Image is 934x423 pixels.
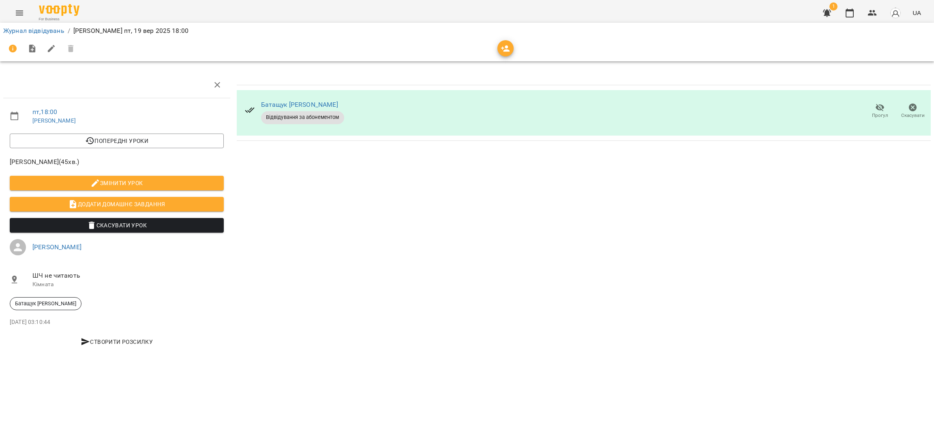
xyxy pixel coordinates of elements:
button: Прогул [863,100,896,123]
span: Попередні уроки [16,136,217,146]
span: 1 [829,2,838,11]
button: Попередні уроки [10,134,224,148]
span: Скасувати Урок [16,220,217,230]
button: UA [909,5,924,20]
span: Скасувати [901,112,925,119]
button: Змінити урок [10,176,224,190]
a: [PERSON_NAME] [32,117,76,124]
nav: breadcrumb [3,26,931,36]
button: Скасувати Урок [10,218,224,233]
button: Menu [10,3,29,23]
p: [DATE] 03:10:44 [10,318,224,326]
li: / [68,26,70,36]
img: Voopty Logo [39,4,79,16]
span: Змінити урок [16,178,217,188]
span: For Business [39,17,79,22]
span: Відвідування за абонементом [261,114,344,121]
a: Батащук [PERSON_NAME] [261,101,338,108]
span: Батащук [PERSON_NAME] [10,300,81,307]
div: Батащук [PERSON_NAME] [10,297,81,310]
span: [PERSON_NAME] ( 45 хв. ) [10,157,224,167]
span: Додати домашнє завдання [16,199,217,209]
span: ШЧ не читають [32,271,224,281]
a: Журнал відвідувань [3,27,64,35]
span: Прогул [872,112,888,119]
button: Додати домашнє завдання [10,197,224,211]
p: Кімната [32,281,224,289]
img: avatar_s.png [890,7,901,19]
span: Створити розсилку [13,337,221,347]
button: Скасувати [896,100,929,123]
span: UA [913,9,921,17]
button: Створити розсилку [10,335,224,349]
a: пт , 18:00 [32,108,57,116]
a: [PERSON_NAME] [32,243,81,251]
p: [PERSON_NAME] пт, 19 вер 2025 18:00 [73,26,189,36]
